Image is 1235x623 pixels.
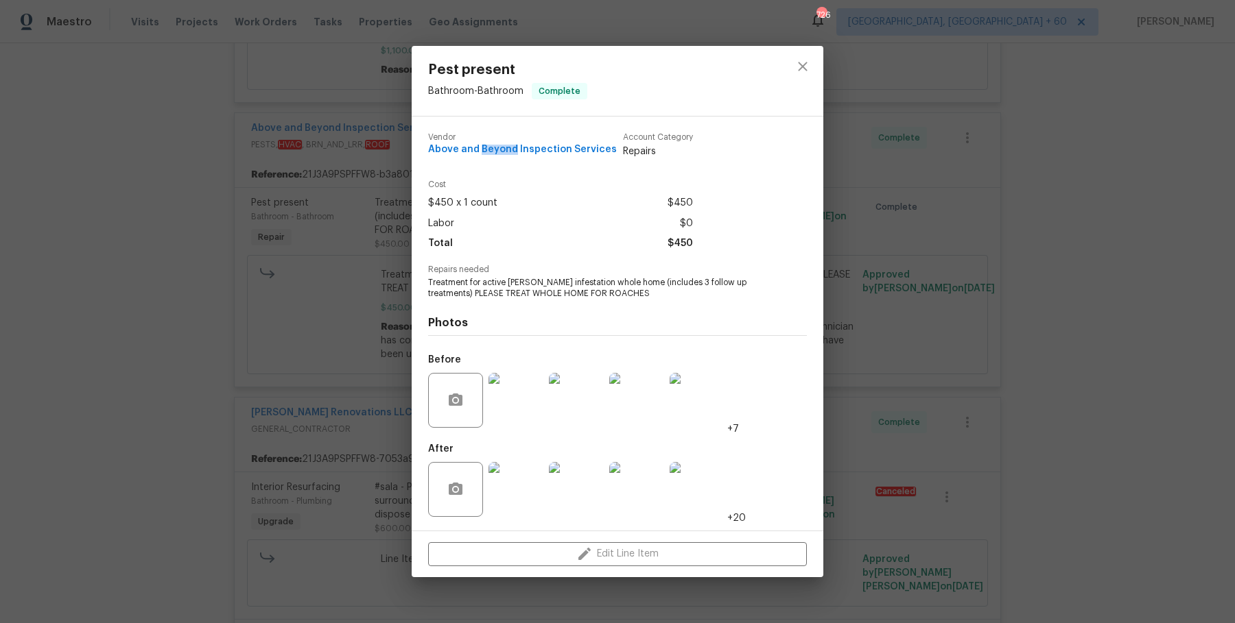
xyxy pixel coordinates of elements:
[533,84,586,98] span: Complete
[727,422,739,436] span: +7
[428,444,454,454] h5: After
[428,355,461,365] h5: Before
[623,145,693,158] span: Repairs
[428,316,807,330] h4: Photos
[428,145,617,155] span: Above and Beyond Inspection Services
[786,50,819,83] button: close
[428,86,524,96] span: Bathroom - Bathroom
[816,8,826,22] div: 726
[668,193,693,213] span: $450
[428,133,617,142] span: Vendor
[428,193,497,213] span: $450 x 1 count
[727,511,746,525] span: +20
[428,265,807,274] span: Repairs needed
[623,133,693,142] span: Account Category
[428,277,769,300] span: Treatment for active [PERSON_NAME] infestation whole home (includes 3 follow up treatments) PLEAS...
[428,62,587,77] span: Pest present
[428,234,453,254] span: Total
[428,214,454,234] span: Labor
[428,180,693,189] span: Cost
[668,234,693,254] span: $450
[680,214,693,234] span: $0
